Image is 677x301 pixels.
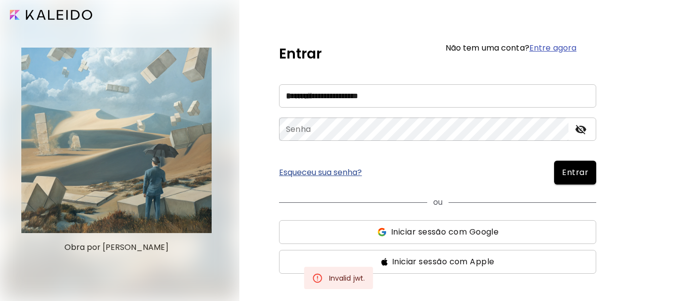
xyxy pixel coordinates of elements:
[391,226,499,238] span: Iniciar sessão com Google
[279,44,322,64] h5: Entrar
[279,250,596,274] button: ssIniciar sessão com Apple
[377,227,387,237] img: ss
[529,42,576,54] a: Entre agora
[572,121,589,138] button: toggle password visibility
[433,196,443,208] p: ou
[392,256,495,268] span: Iniciar sessão com Apple
[554,161,596,184] button: Entrar
[279,169,362,177] a: Esqueceu sua senha?
[279,220,596,244] button: ssIniciar sessão com Google
[329,269,365,287] div: Invalid jwt.
[381,258,388,266] img: ss
[446,44,577,52] h6: Não tem uma conta?
[562,167,588,179] span: Entrar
